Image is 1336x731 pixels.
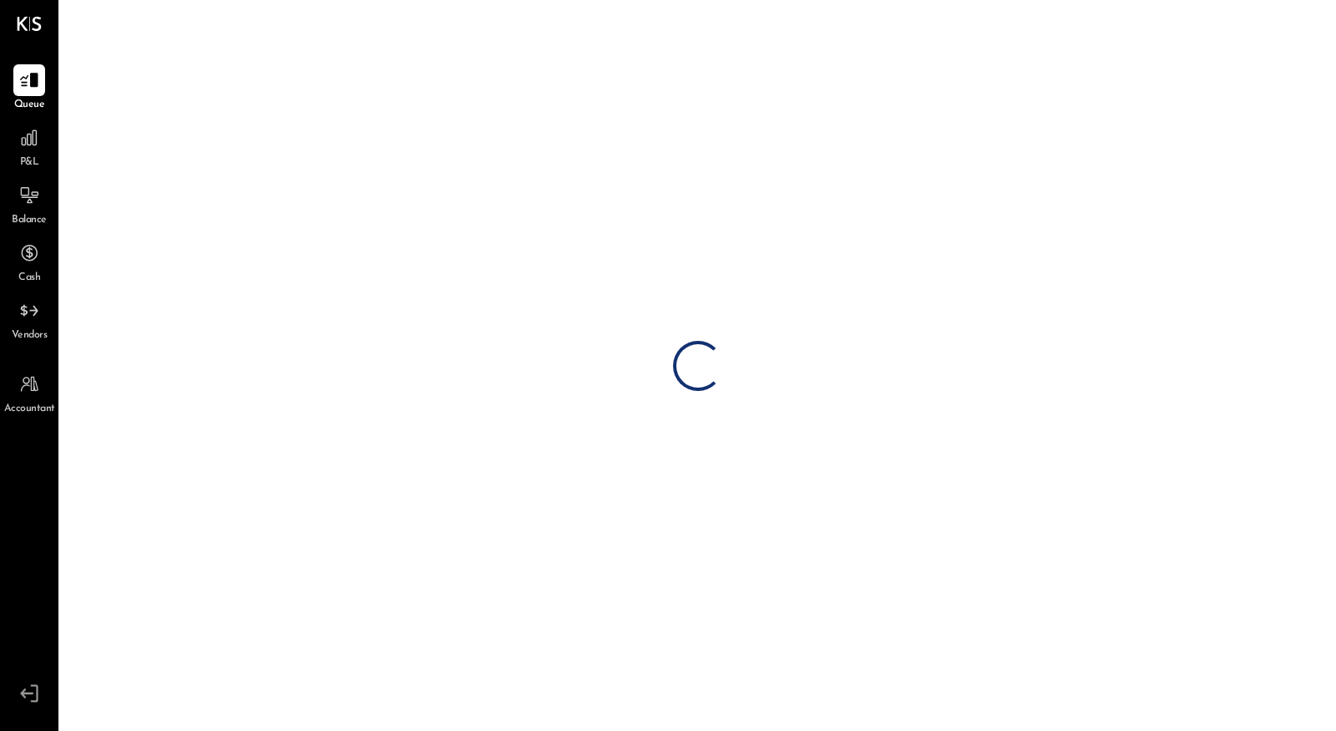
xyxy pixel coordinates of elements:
[20,155,39,170] span: P&L
[1,237,58,286] a: Cash
[1,64,58,113] a: Queue
[14,98,45,113] span: Queue
[4,402,55,417] span: Accountant
[1,295,58,343] a: Vendors
[12,328,48,343] span: Vendors
[12,213,47,228] span: Balance
[1,368,58,417] a: Accountant
[1,180,58,228] a: Balance
[18,271,40,286] span: Cash
[1,122,58,170] a: P&L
